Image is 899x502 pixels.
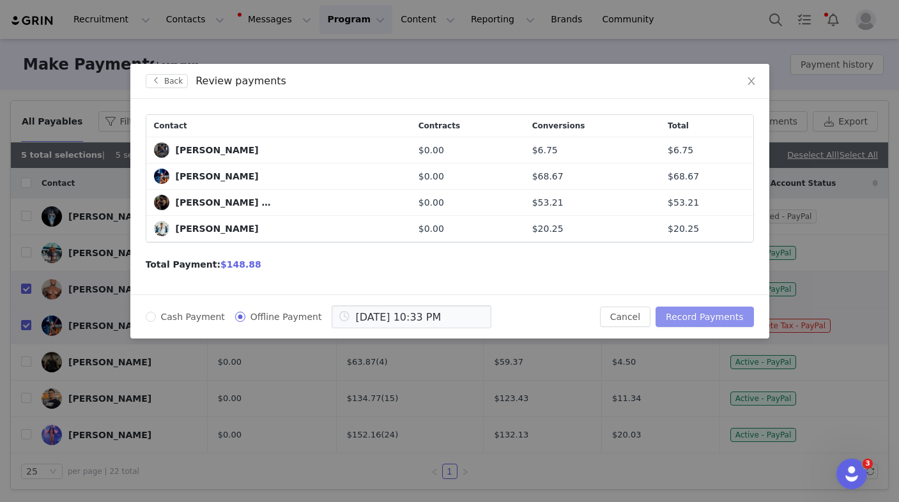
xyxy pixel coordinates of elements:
span: $6.75 [532,144,558,157]
span: $0.00 [419,197,444,208]
span: Cash Payment [156,312,230,322]
button: Back [146,74,188,88]
a: [PERSON_NAME] [154,142,259,158]
span: $53.21 [532,196,564,209]
span: $0.00 [419,171,444,181]
input: Select payment date [332,305,491,328]
div: [PERSON_NAME] [176,171,259,181]
img: e9d227c8-bc01-486c-a424-d66d6ad46c19.jpg [154,195,169,210]
span: $68.67 [668,171,699,181]
span: 3 [863,459,873,469]
a: [PERSON_NAME] [PERSON_NAME] [154,195,272,210]
span: $68.67 [532,170,564,183]
span: Conversions [532,120,585,132]
span: $20.25 [668,224,699,234]
button: Cancel [600,307,650,327]
a: [PERSON_NAME] [154,169,259,184]
img: dc5d14b7-35ef-4320-a056-779f71cb295a--s.jpg [154,142,169,158]
span: Contact [154,120,187,132]
button: Record Payments [656,307,753,327]
iframe: Intercom live chat [836,459,867,489]
div: [PERSON_NAME] [PERSON_NAME] [176,197,272,208]
div: Review payments [196,74,286,88]
button: Close [734,64,769,100]
span: Total [668,120,689,132]
span: $0.00 [419,145,444,155]
a: [PERSON_NAME] [154,221,259,236]
span: $53.21 [668,197,699,208]
span: $148.88 [220,259,261,270]
span: Total Payment: [146,258,221,271]
i: icon: close [746,76,757,86]
img: f4cc6041-979f-4709-bb6f-aa850d37fa62.jpg [154,169,169,184]
div: [PERSON_NAME] [176,145,259,155]
img: 41119002-0373-436d-b06c-5d525919d0cb--s.jpg [154,221,169,236]
span: Offline Payment [245,312,327,322]
span: $6.75 [668,145,693,155]
span: $20.25 [532,222,564,236]
span: Contracts [419,120,460,132]
div: [PERSON_NAME] [176,224,259,234]
span: $0.00 [419,224,444,234]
